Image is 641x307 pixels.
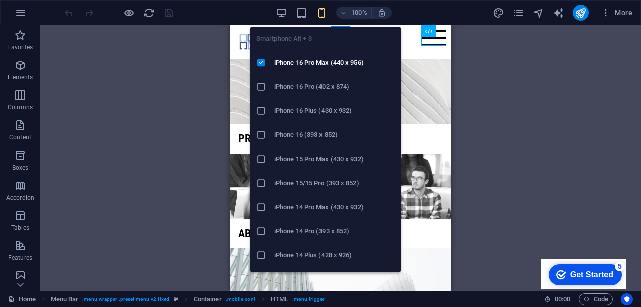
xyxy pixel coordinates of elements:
button: Usercentrics [621,293,633,305]
nav: breadcrumb [51,293,325,305]
button: pages [513,7,525,19]
button: design [493,7,505,19]
h6: iPhone 16 Plus (430 x 932) [274,105,395,117]
button: More [597,5,636,21]
h6: iPhone 16 Pro (402 x 874) [274,81,395,93]
div: Get Started 5 items remaining, 0% complete [8,5,81,26]
button: 100% [336,7,372,19]
p: Elements [8,73,33,81]
p: Favorites [7,43,33,51]
span: : [562,295,563,303]
div: 5 [74,2,84,12]
span: Click to select. Double-click to edit [51,293,79,305]
span: . mobile-cont [226,293,255,305]
h6: iPhone 14 Pro (393 x 852) [274,225,395,237]
p: Accordion [6,194,34,202]
button: publish [573,5,589,21]
h6: iPhone 16 (393 x 852) [274,129,395,141]
button: Code [579,293,613,305]
span: . menu-wrapper .preset-menu-v2-fixed [82,293,169,305]
button: navigator [533,7,545,19]
h6: iPhone 14 Plus (428 x 926) [274,249,395,261]
h6: Session time [544,293,571,305]
div: Get Started [30,11,73,20]
button: text_generator [553,7,565,19]
i: On resize automatically adjust zoom level to fit chosen device. [377,8,386,17]
i: AI Writer [553,7,564,19]
button: Click here to leave preview mode and continue editing [123,7,135,19]
p: Columns [8,103,33,111]
span: . menu-trigger [292,293,325,305]
h6: iPhone 15 Pro Max (430 x 932) [274,153,395,165]
span: Code [583,293,608,305]
span: 00 00 [555,293,570,305]
i: This element is a customizable preset [174,296,178,302]
h6: iPhone 16 Pro Max (440 x 956) [274,57,395,69]
i: Pages (Ctrl+Alt+S) [513,7,524,19]
p: Content [9,133,31,141]
span: Click to select. Double-click to edit [271,293,288,305]
p: Tables [11,224,29,232]
h6: iPhone 15/15 Pro (393 x 852) [274,177,395,189]
i: Design (Ctrl+Alt+Y) [493,7,504,19]
p: Boxes [12,164,29,172]
button: reload [143,7,155,19]
p: Features [8,254,32,262]
i: Publish [575,7,586,19]
i: Reload page [143,7,155,19]
h6: 100% [351,7,367,19]
span: Click to select. Double-click to edit [194,293,222,305]
a: Click to cancel selection. Double-click to open Pages [8,293,36,305]
span: More [601,8,632,18]
h6: iPhone 14 Pro Max (430 x 932) [274,201,395,213]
